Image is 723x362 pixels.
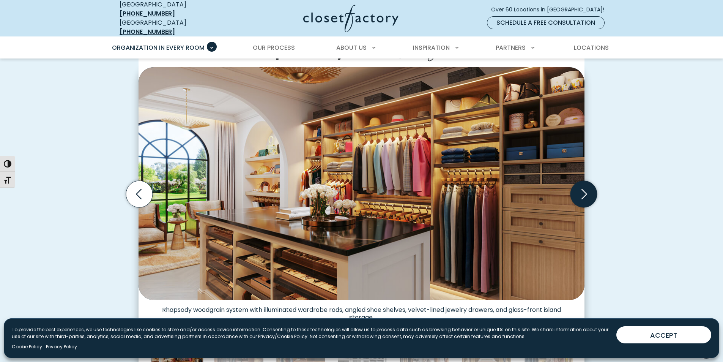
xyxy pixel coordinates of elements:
[107,37,617,58] nav: Primary Menu
[487,16,605,29] a: Schedule a Free Consultation
[491,3,611,16] a: Over 60 Locations in [GEOGRAPHIC_DATA]!
[12,326,610,340] p: To provide the best experiences, we use technologies like cookies to store and/or access device i...
[253,43,295,52] span: Our Process
[120,9,175,18] a: [PHONE_NUMBER]
[120,27,175,36] a: [PHONE_NUMBER]
[139,300,584,321] figcaption: Rhapsody woodgrain system with illuminated wardrobe rods, angled shoe shelves, velvet-lined jewel...
[139,67,584,300] img: Custom dressing room Rhapsody woodgrain system with illuminated wardrobe rods, angled shoe shelve...
[491,6,610,14] span: Over 60 Locations in [GEOGRAPHIC_DATA]!
[120,18,230,36] div: [GEOGRAPHIC_DATA]
[12,343,42,350] a: Cookie Policy
[46,343,77,350] a: Privacy Policy
[123,178,156,210] button: Previous slide
[336,43,367,52] span: About Us
[303,5,399,32] img: Closet Factory Logo
[567,178,600,210] button: Next slide
[574,43,609,52] span: Locations
[112,43,205,52] span: Organization in Every Room
[413,43,450,52] span: Inspiration
[616,326,711,343] button: ACCEPT
[496,43,526,52] span: Partners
